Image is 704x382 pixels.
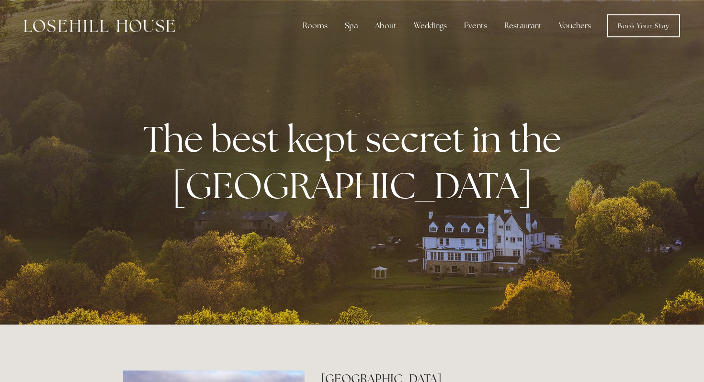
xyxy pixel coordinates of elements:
div: Rooms [295,16,335,35]
div: Events [456,16,495,35]
div: Weddings [406,16,454,35]
a: Vouchers [551,16,599,35]
a: Book Your Stay [607,14,680,37]
div: About [367,16,404,35]
div: Spa [337,16,365,35]
strong: The best kept secret in the [GEOGRAPHIC_DATA] [143,115,569,209]
img: Losehill House [24,20,175,32]
div: Restaurant [497,16,549,35]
